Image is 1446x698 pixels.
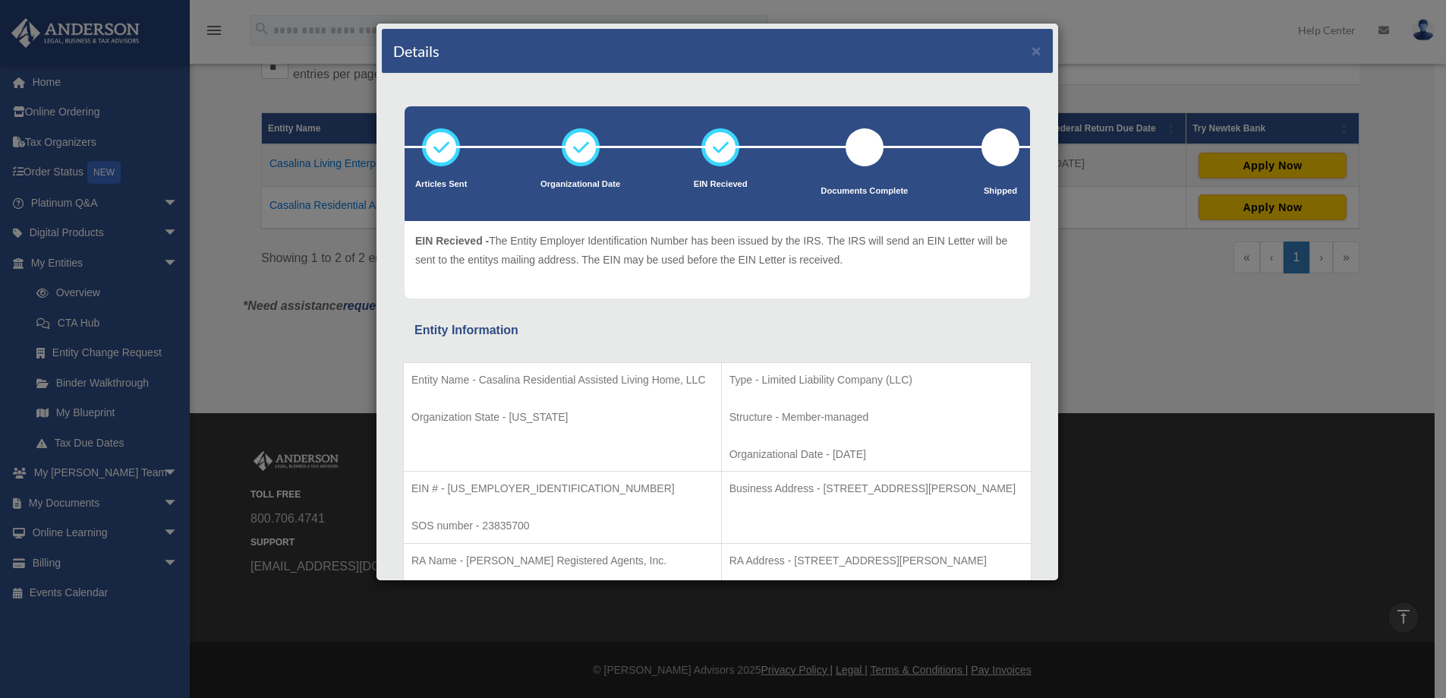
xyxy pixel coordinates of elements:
p: Organizational Date - [DATE] [729,445,1023,464]
p: SOS number - 23835700 [411,516,714,535]
p: Articles Sent [415,177,467,192]
p: Entity Name - Casalina Residential Assisted Living Home, LLC [411,371,714,390]
p: Shipped [981,184,1019,199]
div: Entity Information [414,320,1020,341]
p: EIN # - [US_EMPLOYER_IDENTIFICATION_NUMBER] [411,479,714,498]
p: Business Address - [STREET_ADDRESS][PERSON_NAME] [729,479,1023,498]
p: Organization State - [US_STATE] [411,408,714,427]
p: RA Address - [STREET_ADDRESS][PERSON_NAME] [729,551,1023,570]
span: EIN Recieved - [415,235,489,247]
p: EIN Recieved [694,177,748,192]
p: Structure - Member-managed [729,408,1023,427]
p: Documents Complete [821,184,908,199]
p: Type - Limited Liability Company (LLC) [729,371,1023,390]
h4: Details [393,40,439,62]
button: × [1032,43,1041,58]
p: The Entity Employer Identification Number has been issued by the IRS. The IRS will send an EIN Le... [415,232,1019,269]
p: RA Name - [PERSON_NAME] Registered Agents, Inc. [411,551,714,570]
p: Organizational Date [540,177,620,192]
